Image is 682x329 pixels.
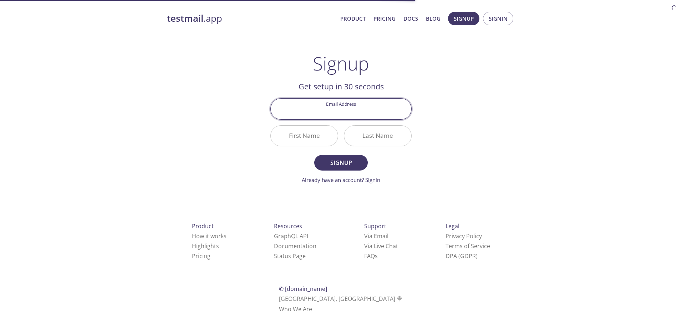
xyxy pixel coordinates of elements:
span: [GEOGRAPHIC_DATA], [GEOGRAPHIC_DATA] [279,295,403,303]
a: Already have an account? Signin [302,176,380,183]
a: Via Email [364,232,388,240]
button: Signin [483,12,513,25]
a: Product [340,14,366,23]
a: Who We Are [279,305,312,313]
span: Support [364,222,386,230]
button: Signup [448,12,479,25]
a: FAQ [364,252,378,260]
a: Documentation [274,242,316,250]
span: © [DOMAIN_NAME] [279,285,327,293]
a: Docs [403,14,418,23]
a: testmail.app [167,12,335,25]
a: Pricing [373,14,396,23]
a: Pricing [192,252,210,260]
strong: testmail [167,12,203,25]
h2: Get setup in 30 seconds [270,80,412,93]
button: Signup [314,155,368,171]
a: Status Page [274,252,306,260]
span: Signup [322,158,360,168]
span: s [375,252,378,260]
a: DPA (GDPR) [446,252,478,260]
a: Highlights [192,242,219,250]
h1: Signup [313,53,369,74]
span: Signup [454,14,474,23]
span: Legal [446,222,459,230]
span: Resources [274,222,302,230]
a: Terms of Service [446,242,490,250]
span: Signin [489,14,508,23]
span: Product [192,222,214,230]
a: Privacy Policy [446,232,482,240]
a: GraphQL API [274,232,308,240]
a: How it works [192,232,227,240]
a: Blog [426,14,441,23]
a: Via Live Chat [364,242,398,250]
